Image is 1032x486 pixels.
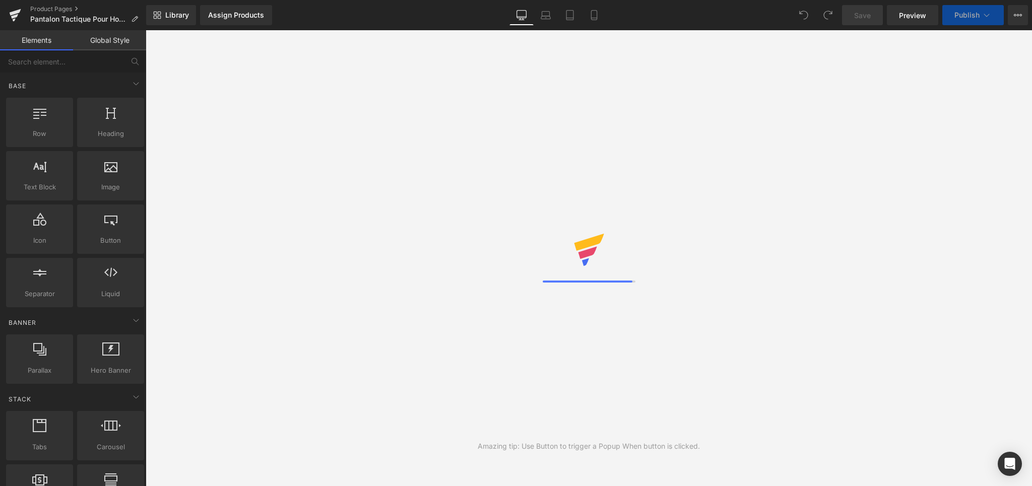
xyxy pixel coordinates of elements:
[30,5,146,13] a: Product Pages
[509,5,534,25] a: Desktop
[998,452,1022,476] div: Open Intercom Messenger
[818,5,838,25] button: Redo
[887,5,938,25] a: Preview
[9,442,70,452] span: Tabs
[534,5,558,25] a: Laptop
[30,15,127,23] span: Pantalon Tactique Pour Hommes Et Femmes
[794,5,814,25] button: Undo
[8,394,32,404] span: Stack
[942,5,1004,25] button: Publish
[854,10,871,21] span: Save
[80,182,141,192] span: Image
[8,318,37,327] span: Banner
[899,10,926,21] span: Preview
[80,442,141,452] span: Carousel
[9,289,70,299] span: Separator
[558,5,582,25] a: Tablet
[80,365,141,376] span: Hero Banner
[9,235,70,246] span: Icon
[9,182,70,192] span: Text Block
[146,5,196,25] a: New Library
[9,365,70,376] span: Parallax
[80,128,141,139] span: Heading
[1008,5,1028,25] button: More
[954,11,980,19] span: Publish
[582,5,606,25] a: Mobile
[80,235,141,246] span: Button
[478,441,700,452] div: Amazing tip: Use Button to trigger a Popup When button is clicked.
[73,30,146,50] a: Global Style
[9,128,70,139] span: Row
[80,289,141,299] span: Liquid
[8,81,27,91] span: Base
[208,11,264,19] div: Assign Products
[165,11,189,20] span: Library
